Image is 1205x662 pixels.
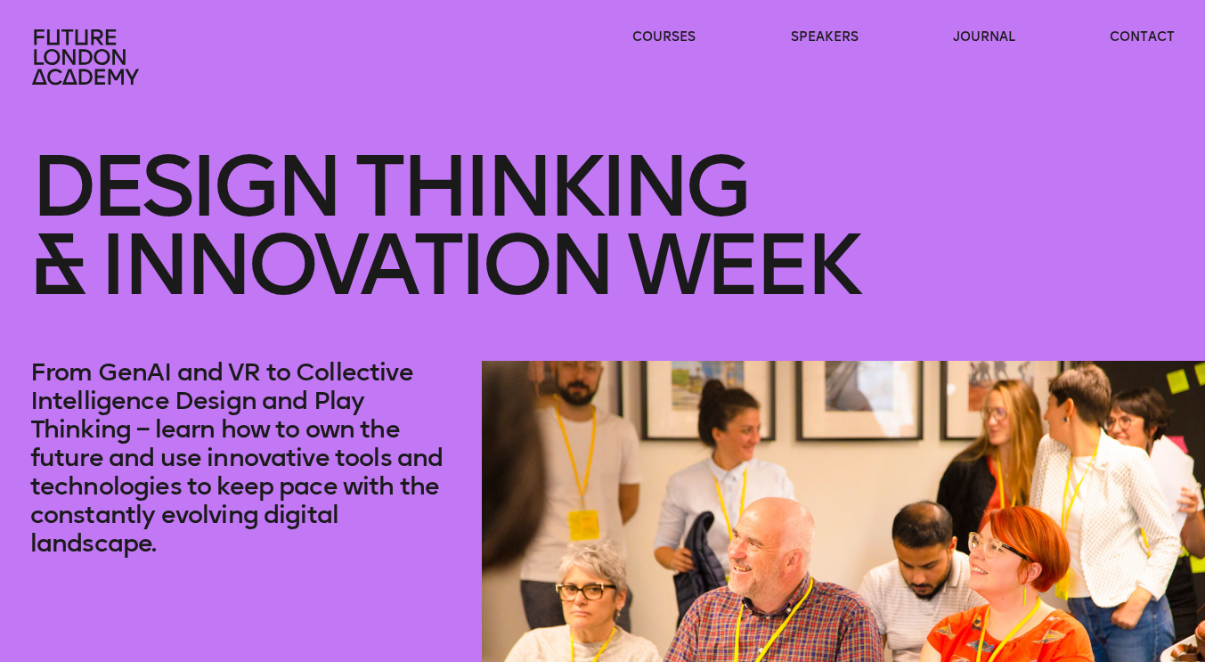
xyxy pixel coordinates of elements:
[1110,29,1175,46] a: contact
[791,29,859,46] a: speakers
[632,29,696,46] a: courses
[953,29,1015,46] a: journal
[30,358,452,558] p: From GenAI and VR to Collective Intelligence Design and Play Thinking – learn how to own the futu...
[30,90,1175,361] h1: Design Thinking & innovation Week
